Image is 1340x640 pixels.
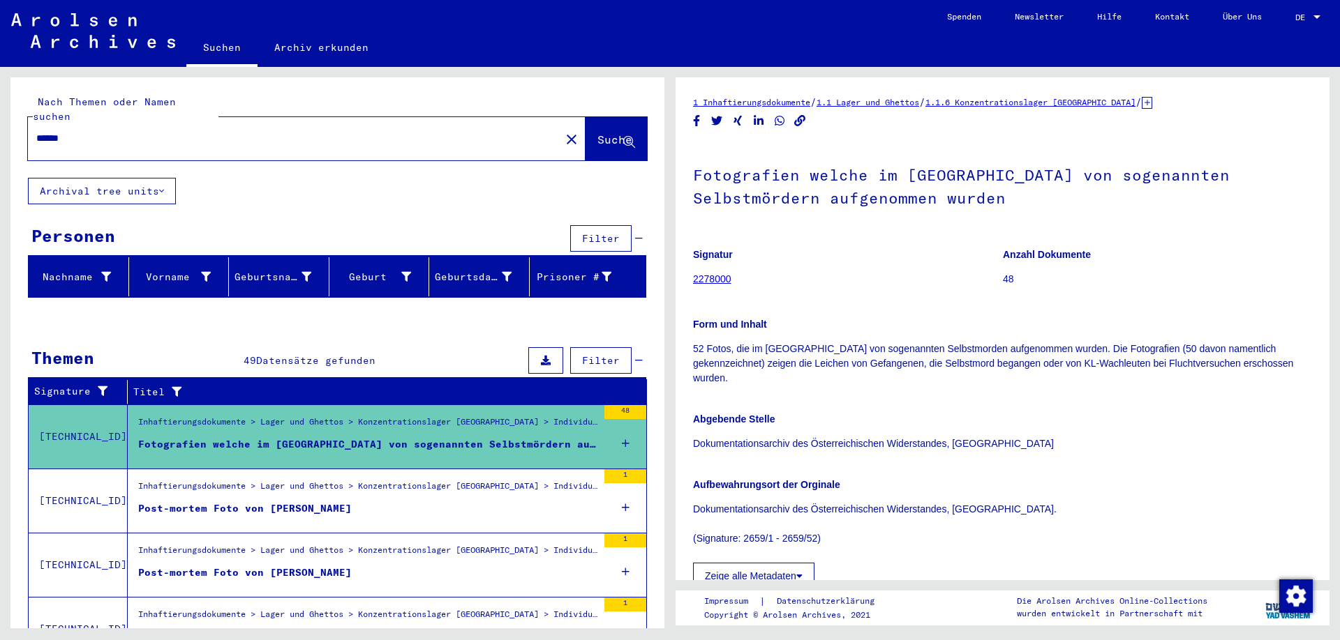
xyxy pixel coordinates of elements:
[435,270,512,284] div: Geburtsdatum
[33,96,176,123] mat-label: Nach Themen oder Namen suchen
[817,97,919,107] a: 1.1 Lager und Ghettos
[693,413,775,425] b: Abgebende Stelle
[604,405,646,419] div: 48
[704,594,759,609] a: Impressum
[138,501,352,516] div: Post-mortem Foto von [PERSON_NAME]
[570,347,632,374] button: Filter
[766,594,891,609] a: Datenschutzerklärung
[752,112,766,130] button: Share on LinkedIn
[563,131,580,148] mat-icon: close
[138,437,597,452] div: Fotografien welche im [GEOGRAPHIC_DATA] von sogenannten Selbstmördern aufgenommen wurden
[11,13,175,48] img: Arolsen_neg.svg
[34,384,117,399] div: Signature
[34,266,128,288] div: Nachname
[693,249,733,260] b: Signatur
[773,112,787,130] button: Share on WhatsApp
[693,502,1312,546] p: Dokumentationsarchiv des Österreichischen Widerstandes, [GEOGRAPHIC_DATA]. (Signature: 2659/1 - 2...
[138,544,597,563] div: Inhaftierungsdokumente > Lager und Ghettos > Konzentrationslager [GEOGRAPHIC_DATA] > Individuelle...
[693,436,1312,451] p: Dokumentationsarchiv des Österreichischen Widerstandes, [GEOGRAPHIC_DATA]
[604,469,646,483] div: 1
[29,533,128,597] td: [TECHNICAL_ID]
[558,125,586,153] button: Clear
[133,381,633,403] div: Titel
[582,232,620,245] span: Filter
[28,178,176,204] button: Archival tree units
[329,257,430,296] mat-header-cell: Geburt‏
[138,480,597,499] div: Inhaftierungsdokumente > Lager und Ghettos > Konzentrationslager [GEOGRAPHIC_DATA] > Individuelle...
[435,266,529,288] div: Geburtsdatum
[133,385,619,399] div: Titel
[186,31,258,67] a: Suchen
[693,319,767,330] b: Form und Inhalt
[1017,607,1207,620] p: wurden entwickelt in Partnerschaft mit
[570,225,632,252] button: Filter
[31,345,94,370] div: Themen
[335,270,412,284] div: Geburt‏
[693,563,814,589] button: Zeige alle Metadaten
[704,609,891,621] p: Copyright © Arolsen Archives, 2021
[429,257,530,296] mat-header-cell: Geburtsdatum
[234,270,311,284] div: Geburtsname
[535,266,630,288] div: Prisoner #
[29,257,129,296] mat-header-cell: Nachname
[1279,579,1312,612] div: Zustimmung ändern
[704,594,891,609] div: |
[690,112,704,130] button: Share on Facebook
[234,266,329,288] div: Geburtsname
[731,112,745,130] button: Share on Xing
[535,270,612,284] div: Prisoner #
[129,257,230,296] mat-header-cell: Vorname
[335,266,429,288] div: Geburt‏
[693,143,1312,227] h1: Fotografien welche im [GEOGRAPHIC_DATA] von sogenannten Selbstmördern aufgenommen wurden
[1003,249,1091,260] b: Anzahl Dokumente
[604,533,646,547] div: 1
[138,608,597,627] div: Inhaftierungsdokumente > Lager und Ghettos > Konzentrationslager [GEOGRAPHIC_DATA] > Individuelle...
[530,257,646,296] mat-header-cell: Prisoner #
[810,96,817,108] span: /
[1295,13,1311,22] span: DE
[586,117,647,160] button: Suche
[256,354,375,367] span: Datensätze gefunden
[138,416,597,435] div: Inhaftierungsdokumente > Lager und Ghettos > Konzentrationslager [GEOGRAPHIC_DATA] > Individuelle...
[244,354,256,367] span: 49
[693,479,840,490] b: Aufbewahrungsort der Orginale
[793,112,807,130] button: Copy link
[229,257,329,296] mat-header-cell: Geburtsname
[710,112,724,130] button: Share on Twitter
[29,404,128,468] td: [TECHNICAL_ID]
[34,381,131,403] div: Signature
[135,270,211,284] div: Vorname
[1003,272,1312,287] p: 48
[1017,595,1207,607] p: Die Arolsen Archives Online-Collections
[693,273,731,284] a: 2278000
[135,266,229,288] div: Vorname
[1136,96,1142,108] span: /
[693,97,810,107] a: 1 Inhaftierungsdokumente
[138,565,352,580] div: Post-mortem Foto von [PERSON_NAME]
[604,597,646,611] div: 1
[597,132,632,146] span: Suche
[925,97,1136,107] a: 1.1.6 Konzentrationslager [GEOGRAPHIC_DATA]
[258,31,385,64] a: Archiv erkunden
[582,354,620,367] span: Filter
[919,96,925,108] span: /
[1263,590,1315,625] img: yv_logo.png
[693,342,1312,386] p: 52 Fotos, die im [GEOGRAPHIC_DATA] von sogenannten Selbstmorden aufgenommen wurden. Die Fotografi...
[29,468,128,533] td: [TECHNICAL_ID]
[34,270,111,284] div: Nachname
[1279,579,1313,613] img: Zustimmung ändern
[31,223,115,248] div: Personen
